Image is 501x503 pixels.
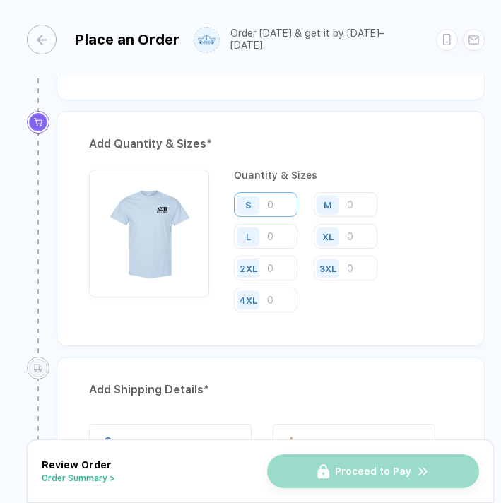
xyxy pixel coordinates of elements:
div: Add Shipping Details [89,379,452,401]
button: Order Summary > [42,473,115,483]
img: 927a6f5c-a1d4-414f-8265-8460643dfe62_nt_front_1755886405235.jpg [96,177,202,283]
div: 4XL [240,295,257,305]
img: user profile [194,28,219,52]
div: Order [DATE] & get it by [DATE]–[DATE]. [230,28,415,52]
div: S [245,199,252,210]
div: XL [322,231,334,242]
div: Add Quantity & Sizes [89,133,452,155]
div: 3XL [319,263,336,273]
div: 2XL [240,263,257,273]
div: Place an Order [74,31,179,48]
div: L [246,231,251,242]
div: M [324,199,332,210]
div: Quantity & Sizes [234,170,452,181]
span: Review Order [42,459,112,471]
